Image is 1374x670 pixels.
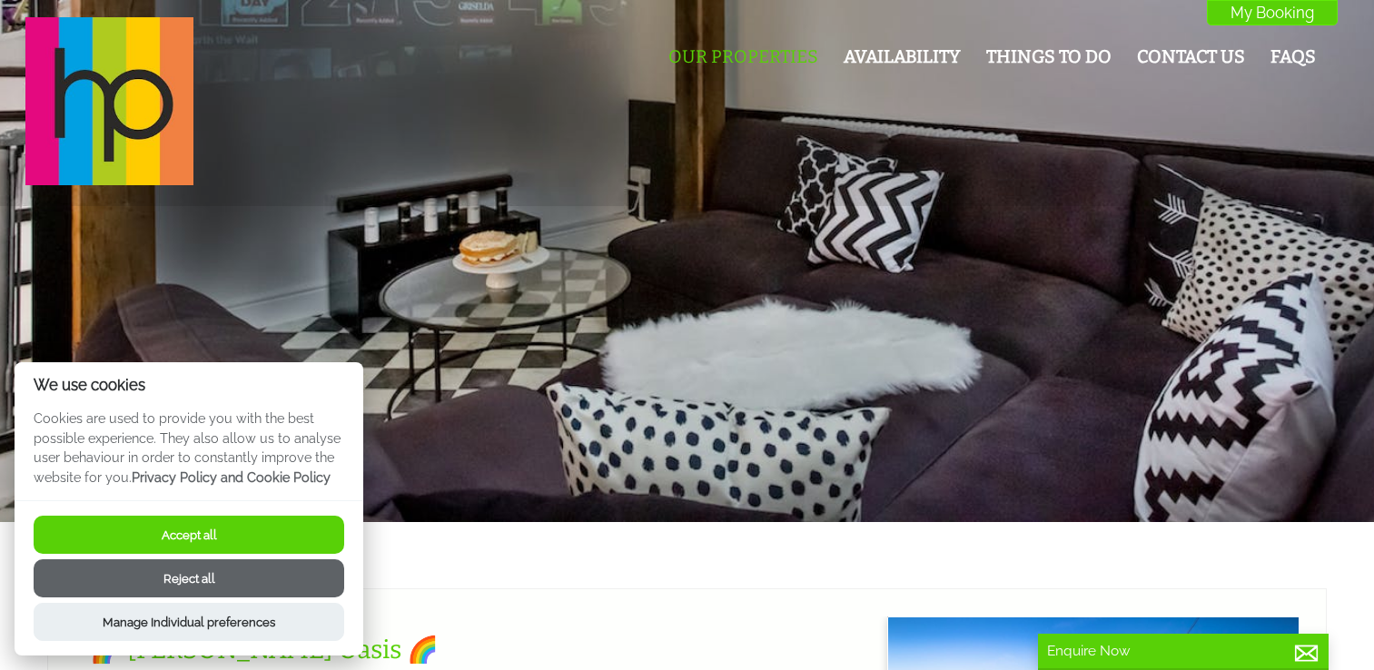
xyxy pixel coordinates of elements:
a: Contact Us [1137,46,1245,67]
p: Cookies are used to provide you with the best possible experience. They also allow us to analyse ... [15,409,363,500]
a: Things To Do [986,46,1112,67]
a: FAQs [1270,46,1316,67]
p: Enquire Now [1047,643,1320,659]
h1: Our Properties [47,545,879,575]
h2: We use cookies [15,377,363,394]
button: Accept all [34,516,344,554]
img: Halula Properties [25,17,193,185]
a: Availability [844,46,961,67]
button: Reject all [34,559,344,597]
a: Privacy Policy and Cookie Policy [132,469,331,485]
button: Manage Individual preferences [34,603,344,641]
a: Our Properties [668,46,818,67]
